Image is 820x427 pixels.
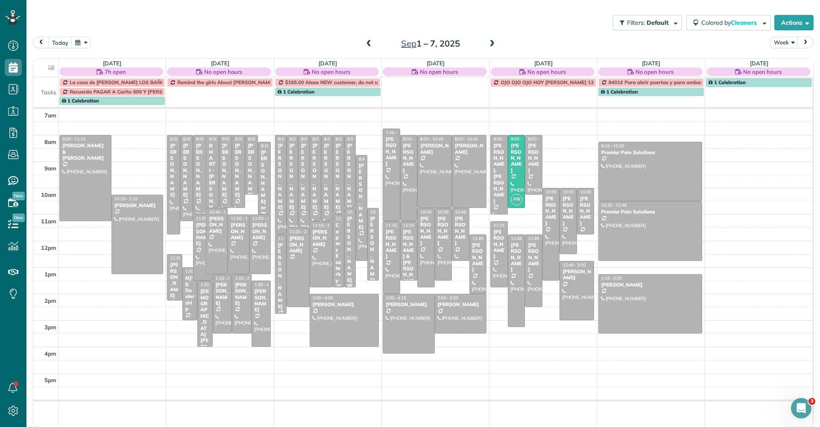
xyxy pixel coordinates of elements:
[313,222,336,228] span: 11:15 - 1:45
[601,149,700,155] div: Premier Pain Solutions
[731,19,758,26] span: Cleaners
[437,216,450,246] div: [PERSON_NAME]
[70,79,270,85] span: La casa de [PERSON_NAME] LOS BAÑOS DE ARRIBS DEL SEGUNDO PISO TAMBIÉN
[12,213,25,222] span: New
[527,242,540,273] div: [PERSON_NAME]
[313,295,333,301] span: 2:00 - 4:00
[609,15,682,30] a: Filters: Default
[601,202,627,208] span: 10:30 - 12:45
[580,189,606,195] span: 10:00 - 11:45
[403,143,415,173] div: [PERSON_NAME]
[635,67,674,76] span: No open hours
[403,229,415,290] div: [PERSON_NAME] & [PERSON_NAME]
[427,60,445,67] a: [DATE]
[527,143,540,173] div: [PERSON_NAME]
[278,143,284,210] div: [PERSON_NAME]
[62,97,99,104] span: 1 Celebration
[534,60,553,67] a: [DATE]
[105,67,126,76] span: 7h open
[774,15,814,30] button: Actions
[438,295,458,301] span: 2:00 - 3:30
[401,38,416,49] span: Sep
[196,216,219,221] span: 11:00 - 1:30
[44,112,56,119] span: 7am
[601,275,622,281] span: 1:15 - 3:30
[278,236,301,241] span: 11:45 - 2:45
[183,136,206,142] span: 8:00 - 11:15
[743,67,782,76] span: No open hours
[403,136,426,142] span: 8:00 - 11:15
[750,60,768,67] a: [DATE]
[33,37,49,48] button: prev
[647,19,669,26] span: Default
[454,143,484,155] div: [PERSON_NAME]
[370,209,393,215] span: 10:45 - 1:30
[562,196,574,226] div: [PERSON_NAME]
[44,297,56,304] span: 2pm
[252,222,269,240] div: [PERSON_NAME]
[252,216,275,221] span: 11:00 - 1:15
[501,79,644,85] span: OJO OJO OJO HOY [PERSON_NAME] 135 desde HOY PLEASE
[613,15,682,30] button: Filters: Default
[319,60,337,67] a: [DATE]
[420,136,443,142] span: 8:00 - 10:45
[114,202,161,208] div: [PERSON_NAME]
[44,271,56,278] span: 1pm
[511,236,534,241] span: 11:45 - 3:15
[248,136,271,142] span: 8:00 - 10:15
[642,60,660,67] a: [DATE]
[70,88,199,95] span: Recuerda PAGAR A Carito 600 Y [PERSON_NAME] 600
[312,301,376,307] div: [PERSON_NAME]
[420,209,443,215] span: 10:45 - 1:45
[170,255,193,261] span: 12:30 - 2:15
[528,136,551,142] span: 8:00 - 10:15
[420,143,449,155] div: [PERSON_NAME]
[701,19,760,26] span: Colored by
[183,143,190,198] div: [PERSON_NAME]
[493,136,516,142] span: 8:00 - 11:00
[601,209,700,215] div: Premier Pain Solutions
[204,67,243,76] span: No open hours
[185,275,195,312] div: MJ'S Dealership
[44,350,56,357] span: 4pm
[62,136,85,142] span: 8:00 - 11:15
[437,301,484,307] div: [PERSON_NAME]
[290,229,313,234] span: 11:30 - 2:30
[211,60,229,67] a: [DATE]
[324,143,330,210] div: [PERSON_NAME]
[386,130,409,135] span: 7:45 - 11:15
[438,209,461,215] span: 10:45 - 1:30
[290,136,313,142] span: 8:00 - 11:30
[278,136,301,142] span: 8:00 - 11:45
[235,275,255,281] span: 1:15 - 3:30
[255,282,275,287] span: 1:30 - 4:00
[455,136,478,142] span: 8:00 - 10:45
[170,136,193,142] span: 8:00 - 11:45
[403,222,426,228] span: 11:15 - 1:30
[510,143,523,173] div: [PERSON_NAME]
[209,209,232,215] span: 10:45 - 1:15
[377,39,484,48] h2: 1 – 7, 2025
[278,88,315,95] span: 1 Celebration
[324,136,347,142] span: 8:00 - 11:15
[545,196,557,226] div: [PERSON_NAME]
[41,218,56,225] span: 11am
[455,209,480,215] span: 10:45 - 12:45
[185,269,206,274] span: 1:00 - 3:00
[336,216,359,221] span: 11:00 - 1:45
[770,37,798,48] button: Week
[385,136,398,167] div: [PERSON_NAME]
[609,79,747,85] span: 9401# Para abrir puertas y para ambas alarmas oficinas y
[312,143,319,210] div: [PERSON_NAME]
[335,143,342,210] div: [PERSON_NAME]
[230,222,247,240] div: [PERSON_NAME]
[511,194,522,205] span: PR
[44,138,56,145] span: 8am
[312,67,350,76] span: No open hours
[528,236,551,241] span: 11:45 - 2:30
[386,295,406,301] span: 2:00 - 4:15
[234,282,249,307] div: [PERSON_NAME]
[797,37,814,48] button: next
[601,88,638,95] span: 1 Celebration
[248,143,255,198] div: [PERSON_NAME]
